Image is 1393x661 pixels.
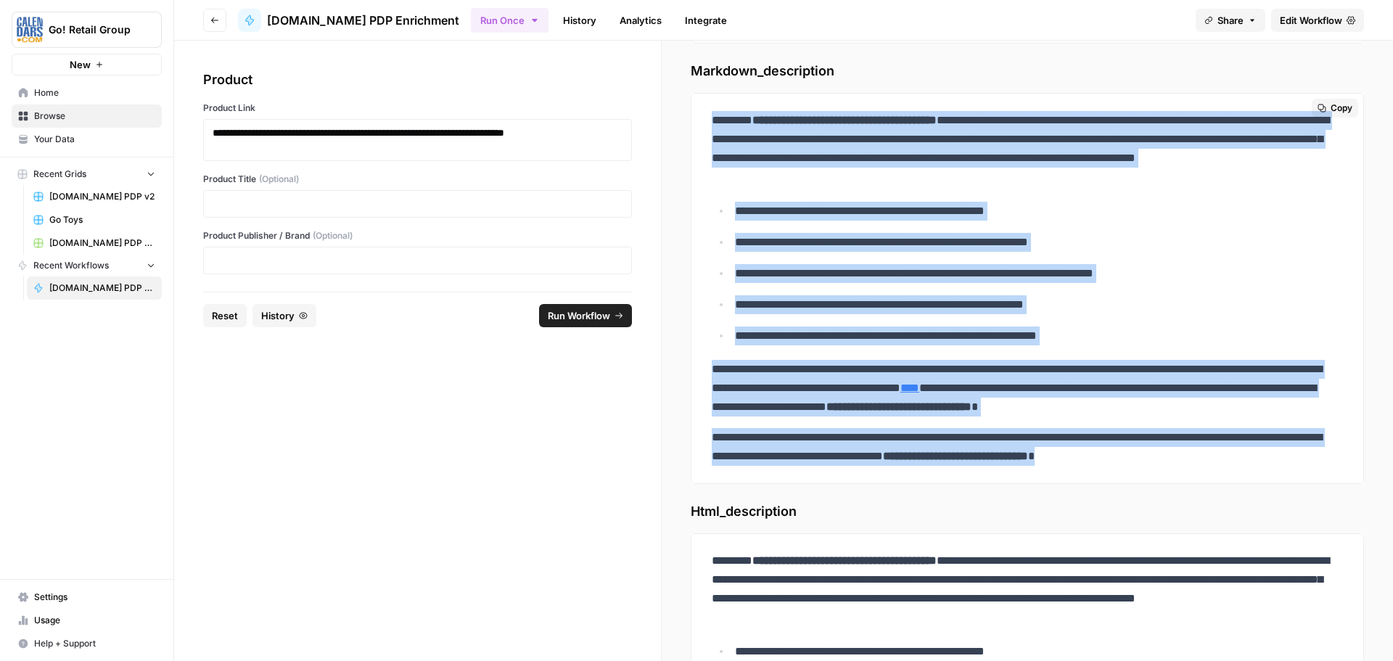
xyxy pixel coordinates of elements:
[203,229,632,242] label: Product Publisher / Brand
[267,12,459,29] span: [DOMAIN_NAME] PDP Enrichment
[34,110,155,123] span: Browse
[34,133,155,146] span: Your Data
[471,8,548,33] button: Run Once
[252,304,316,327] button: History
[12,81,162,104] a: Home
[1217,13,1244,28] span: Share
[261,308,295,323] span: History
[33,168,86,181] span: Recent Grids
[34,591,155,604] span: Settings
[1331,102,1352,115] span: Copy
[17,17,43,43] img: Go! Retail Group Logo
[12,255,162,276] button: Recent Workflows
[1196,9,1265,32] button: Share
[203,304,247,327] button: Reset
[49,190,155,203] span: [DOMAIN_NAME] PDP v2
[539,304,632,327] button: Run Workflow
[12,128,162,151] a: Your Data
[203,102,632,115] label: Product Link
[691,61,1364,81] span: Markdown_description
[12,54,162,75] button: New
[27,208,162,231] a: Go Toys
[49,22,136,37] span: Go! Retail Group
[34,614,155,627] span: Usage
[259,173,299,186] span: (Optional)
[12,609,162,632] a: Usage
[27,276,162,300] a: [DOMAIN_NAME] PDP Enrichment
[49,237,155,250] span: [DOMAIN_NAME] PDP Enrichment Grid
[203,173,632,186] label: Product Title
[34,86,155,99] span: Home
[12,12,162,48] button: Workspace: Go! Retail Group
[49,213,155,226] span: Go Toys
[212,308,238,323] span: Reset
[12,586,162,609] a: Settings
[34,637,155,650] span: Help + Support
[33,259,109,272] span: Recent Workflows
[70,57,91,72] span: New
[1271,9,1364,32] a: Edit Workflow
[676,9,736,32] a: Integrate
[238,9,459,32] a: [DOMAIN_NAME] PDP Enrichment
[611,9,670,32] a: Analytics
[554,9,605,32] a: History
[12,104,162,128] a: Browse
[12,632,162,655] button: Help + Support
[49,282,155,295] span: [DOMAIN_NAME] PDP Enrichment
[27,231,162,255] a: [DOMAIN_NAME] PDP Enrichment Grid
[548,308,610,323] span: Run Workflow
[12,163,162,185] button: Recent Grids
[691,501,1364,522] span: Html_description
[27,185,162,208] a: [DOMAIN_NAME] PDP v2
[1280,13,1342,28] span: Edit Workflow
[1312,99,1358,118] button: Copy
[203,70,632,90] div: Product
[313,229,353,242] span: (Optional)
